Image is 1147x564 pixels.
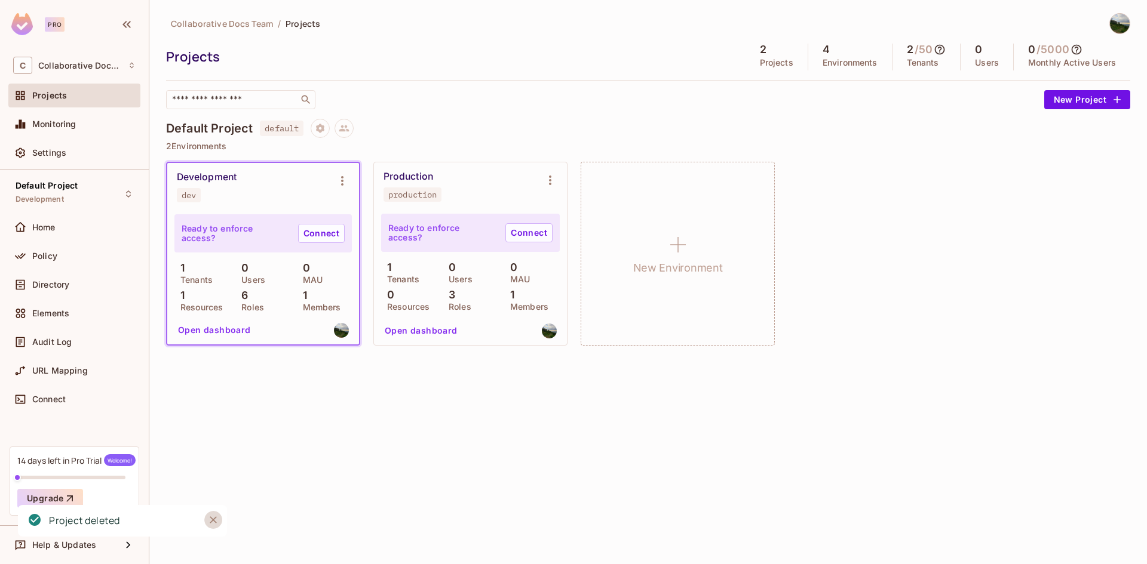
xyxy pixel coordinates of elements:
[32,366,88,375] span: URL Mapping
[104,454,136,466] span: Welcome!
[443,261,456,273] p: 0
[443,275,473,284] p: Users
[32,223,56,232] span: Home
[278,18,281,29] li: /
[235,262,249,274] p: 0
[907,44,913,56] h5: 2
[504,261,517,273] p: 0
[380,321,462,340] button: Open dashboard
[311,125,330,136] span: Project settings
[760,44,766,56] h5: 2
[823,58,878,67] p: Environments
[1028,44,1035,56] h5: 0
[17,454,136,466] div: 14 days left in Pro Trial
[633,259,723,277] h1: New Environment
[182,224,289,243] p: Ready to enforce access?
[823,44,830,56] h5: 4
[166,48,740,66] div: Projects
[297,262,310,274] p: 0
[381,261,391,273] p: 1
[297,303,341,312] p: Members
[975,58,999,67] p: Users
[16,195,64,204] span: Development
[171,18,273,29] span: Collaborative Docs Team
[443,302,471,312] p: Roles
[542,323,557,338] img: mansafakhan22@gmail.com
[388,223,496,242] p: Ready to enforce access?
[297,289,307,301] p: 1
[381,302,430,312] p: Resources
[334,323,349,338] img: mansafakhan22@gmail.com
[298,224,345,243] a: Connect
[174,275,213,285] p: Tenants
[381,275,419,284] p: Tenants
[1028,58,1116,67] p: Monthly Active Users
[443,289,455,301] p: 3
[32,309,69,318] span: Elements
[38,61,122,70] span: Workspace: Collaborative Docs Team
[975,44,982,56] h5: 0
[45,17,65,32] div: Pro
[174,303,223,312] p: Resources
[204,511,222,529] button: Close
[330,169,354,193] button: Environment settings
[174,289,185,301] p: 1
[504,289,514,301] p: 1
[173,320,256,340] button: Open dashboard
[381,289,394,301] p: 0
[32,280,69,289] span: Directory
[538,168,562,192] button: Environment settings
[915,44,933,56] h5: / 50
[16,181,78,190] span: Default Project
[166,121,253,135] h4: Default Project
[177,171,237,183] div: Development
[49,513,120,528] div: Project deleted
[32,395,66,404] span: Connect
[32,91,67,100] span: Projects
[17,489,83,508] button: Upgrade
[260,121,303,136] span: default
[384,171,433,183] div: Production
[235,275,265,285] p: Users
[11,13,33,35] img: SReyMgAAAABJRU5ErkJggg==
[760,58,793,67] p: Projects
[505,223,553,242] a: Connect
[1044,90,1130,109] button: New Project
[182,190,196,200] div: dev
[388,190,437,199] div: production
[32,251,57,261] span: Policy
[32,148,66,158] span: Settings
[504,302,548,312] p: Members
[235,303,264,312] p: Roles
[32,119,76,129] span: Monitoring
[907,58,939,67] p: Tenants
[13,57,32,74] span: C
[286,18,320,29] span: Projects
[174,262,185,274] p: 1
[235,289,248,301] p: 6
[504,275,530,284] p: MAU
[166,141,1130,151] p: 2 Environments
[1036,44,1069,56] h5: / 5000
[32,337,72,347] span: Audit Log
[1110,14,1130,33] img: Khan Mansafa
[297,275,323,285] p: MAU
